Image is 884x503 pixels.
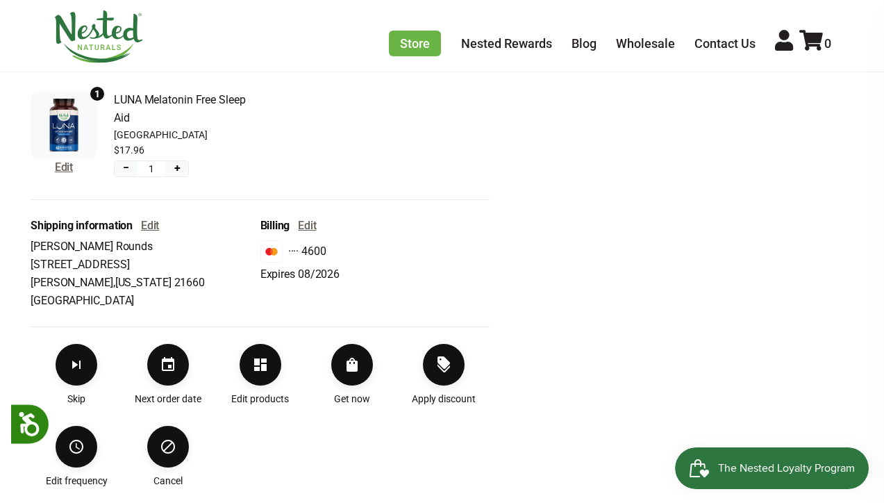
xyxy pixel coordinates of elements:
button: Skip subscription [56,344,97,386]
span: Edit products [231,391,289,406]
button: Set your next order date [147,344,189,386]
span: Edit frequency [46,473,108,488]
img: svg%3E [260,240,283,263]
a: Store [389,31,441,56]
span: [PERSON_NAME] Rounds [31,238,260,256]
img: LUNA Melatonin Free Sleep Aid [37,99,90,151]
span: [STREET_ADDRESS] [31,256,260,274]
a: Contact Us [694,36,756,51]
span: Apply discount [412,391,476,406]
div: 1 units of item: LUNA Melatonin Free Sleep Aid [89,85,106,102]
a: Wholesale [616,36,675,51]
span: Billing [260,217,290,235]
button: Order Now [331,344,373,386]
button: Decrease quantity [115,161,137,176]
button: Cancel [147,426,189,468]
a: Blog [572,36,597,51]
span: $17.96 [114,142,144,158]
span: Get now [334,391,370,406]
button: Edit [141,217,159,235]
button: Edit [298,217,316,235]
button: Edit [55,158,73,176]
span: ···· 4600 [288,242,326,261]
span: [PERSON_NAME] , [US_STATE] 21660 [31,274,260,292]
iframe: Button to open loyalty program pop-up [675,447,870,489]
span: [GEOGRAPHIC_DATA] [31,292,260,310]
span: 0 [824,36,831,51]
span: 1 [149,161,154,176]
div: Subscription product: LUNA Melatonin Free Sleep Aid [31,85,250,183]
button: Edit products [240,344,281,386]
span: Expires 08/2026 [260,265,340,283]
span: 1 [94,86,100,101]
span: LUNA Melatonin Free Sleep Aid [114,91,250,127]
span: Shipping information [31,217,133,235]
span: Next order date [135,391,201,406]
button: Apply discount [423,344,465,386]
img: Nested Naturals [53,10,144,63]
div: Make changes for subscription [31,344,490,488]
span: Cancel [153,473,183,488]
button: Increase quantity [166,161,188,176]
span: [GEOGRAPHIC_DATA] [114,127,250,142]
a: Nested Rewards [461,36,552,51]
a: 0 [799,36,831,51]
